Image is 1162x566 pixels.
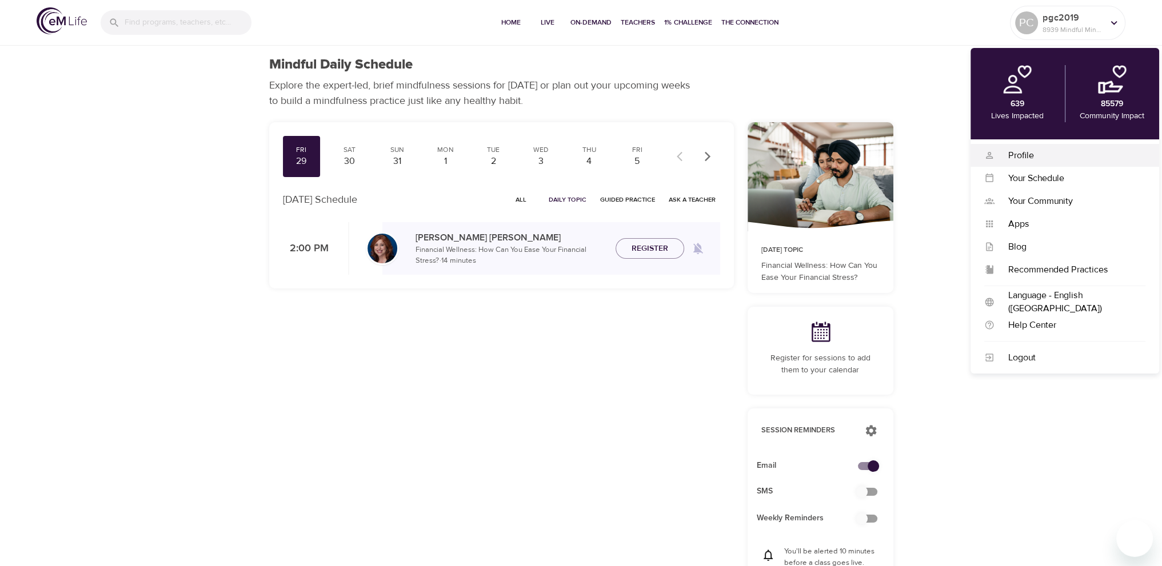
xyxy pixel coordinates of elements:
[549,194,586,205] span: Daily Topic
[669,194,716,205] span: Ask a Teacher
[431,145,460,155] div: Mon
[544,191,591,208] button: Daily Topic
[431,155,460,168] div: 1
[335,145,364,155] div: Sat
[995,263,1145,276] div: Recommended Practices
[1080,110,1144,122] p: Community Impact
[1098,65,1127,94] img: community.png
[479,145,508,155] div: Tue
[125,10,251,35] input: Find programs, teachers, etc...
[534,17,561,29] span: Live
[497,17,525,29] span: Home
[995,351,1145,364] div: Logout
[575,155,604,168] div: 4
[1043,25,1103,35] p: 8939 Mindful Minutes
[757,485,866,497] span: SMS
[527,155,556,168] div: 3
[368,234,397,263] img: Elaine_Smookler-min.jpg
[416,244,606,267] p: Financial Wellness: How Can You Ease Your Financial Stress? · 14 minutes
[575,145,604,155] div: Thu
[527,145,556,155] div: Wed
[1011,98,1024,110] p: 639
[383,155,412,168] div: 31
[416,231,606,244] p: [PERSON_NAME] [PERSON_NAME]
[269,57,413,73] h1: Mindful Daily Schedule
[761,245,880,255] p: [DATE] Topic
[570,17,612,29] span: On-Demand
[623,155,652,168] div: 5
[1015,11,1038,34] div: PC
[991,110,1044,122] p: Lives Impacted
[1101,98,1123,110] p: 85579
[761,260,880,284] p: Financial Wellness: How Can You Ease Your Financial Stress?
[1116,520,1153,557] iframe: Button to launch messaging window
[761,425,853,436] p: Session Reminders
[995,218,1145,231] div: Apps
[757,512,866,524] span: Weekly Reminders
[503,191,540,208] button: All
[616,238,684,259] button: Register
[283,192,357,207] p: [DATE] Schedule
[664,191,720,208] button: Ask a Teacher
[995,172,1145,185] div: Your Schedule
[995,195,1145,208] div: Your Community
[995,319,1145,332] div: Help Center
[621,17,655,29] span: Teachers
[623,145,652,155] div: Fri
[287,145,316,155] div: Fri
[600,194,655,205] span: Guided Practice
[995,240,1145,254] div: Blog
[596,191,660,208] button: Guided Practice
[283,241,329,256] p: 2:00 PM
[757,460,866,472] span: Email
[664,17,712,29] span: 1% Challenge
[287,155,316,168] div: 29
[37,7,87,34] img: logo
[269,78,698,109] p: Explore the expert-led, brief mindfulness sessions for [DATE] or plan out your upcoming weeks to ...
[721,17,778,29] span: The Connection
[1043,11,1103,25] p: pgc2019
[335,155,364,168] div: 30
[632,242,668,256] span: Register
[508,194,535,205] span: All
[995,149,1145,162] div: Profile
[761,352,880,376] p: Register for sessions to add them to your calendar
[479,155,508,168] div: 2
[383,145,412,155] div: Sun
[995,289,1145,315] div: Language - English ([GEOGRAPHIC_DATA])
[1003,65,1032,94] img: personal.png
